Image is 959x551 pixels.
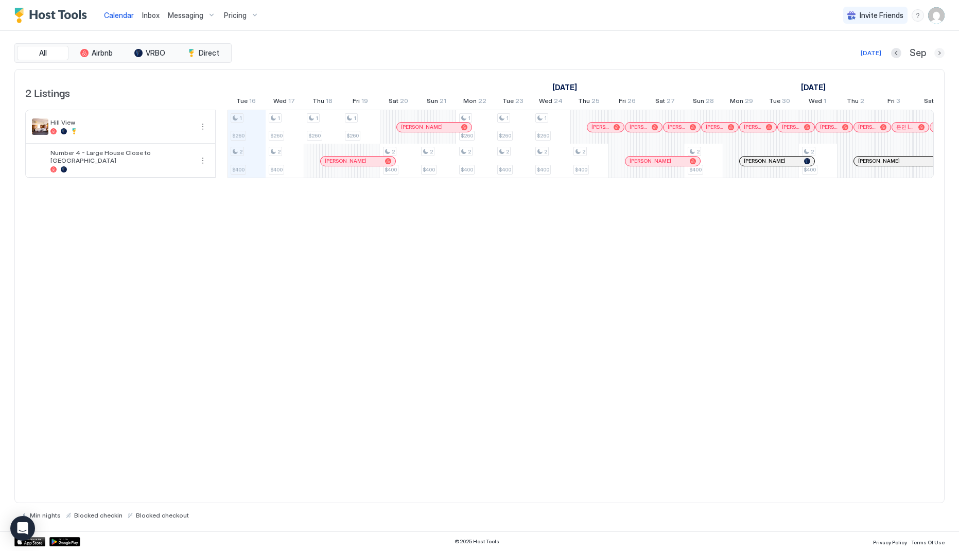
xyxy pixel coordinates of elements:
[224,11,247,20] span: Pricing
[124,46,176,60] button: VRBO
[844,95,867,110] a: October 2, 2025
[427,97,438,108] span: Sun
[50,149,193,164] span: Number 4 - Large House Close to [GEOGRAPHIC_DATA]
[693,97,704,108] span: Sun
[277,148,281,155] span: 2
[273,97,287,108] span: Wed
[50,118,193,126] span: Hill View
[346,132,359,139] span: $260
[582,148,585,155] span: 2
[727,95,756,110] a: September 29, 2025
[197,154,209,167] button: More options
[539,97,552,108] span: Wed
[891,48,901,58] button: Previous month
[668,124,686,130] span: [PERSON_NAME]
[424,95,449,110] a: September 21, 2025
[515,97,524,108] span: 23
[310,95,335,110] a: September 18, 2025
[860,97,864,108] span: 2
[809,97,822,108] span: Wed
[468,115,470,122] span: 1
[798,80,828,95] a: October 1, 2025
[270,132,283,139] span: $260
[361,97,368,108] span: 19
[440,97,446,108] span: 21
[232,132,245,139] span: $260
[386,95,411,110] a: September 20, 2025
[30,511,61,519] span: Min nights
[619,97,626,108] span: Fri
[591,124,609,130] span: [PERSON_NAME]
[873,536,907,547] a: Privacy Policy
[239,148,242,155] span: 2
[706,124,724,130] span: [PERSON_NAME]
[199,48,219,58] span: Direct
[811,148,814,155] span: 2
[104,10,134,21] a: Calendar
[39,48,47,58] span: All
[873,539,907,545] span: Privacy Policy
[696,148,700,155] span: 2
[197,120,209,133] div: menu
[478,97,486,108] span: 22
[49,537,80,546] a: Google Play Store
[400,97,408,108] span: 20
[616,95,638,110] a: September 26, 2025
[744,124,762,130] span: [PERSON_NAME]
[630,158,671,164] span: [PERSON_NAME]
[745,97,753,108] span: 29
[544,115,547,122] span: 1
[769,97,780,108] span: Tue
[461,166,473,173] span: $400
[14,537,45,546] a: App Store
[858,158,900,164] span: [PERSON_NAME]
[10,516,35,541] div: Open Intercom Messenger
[575,166,587,173] span: $400
[430,148,433,155] span: 2
[32,118,48,135] div: listing image
[934,48,945,58] button: Next month
[578,97,590,108] span: Thu
[806,95,829,110] a: October 1, 2025
[401,124,443,130] span: [PERSON_NAME]
[924,97,934,108] span: Sat
[667,97,675,108] span: 27
[861,48,881,58] div: [DATE]
[536,95,565,110] a: September 24, 2025
[847,97,859,108] span: Thu
[858,124,876,130] span: [PERSON_NAME]
[74,511,123,519] span: Blocked checkin
[706,97,714,108] span: 28
[104,11,134,20] span: Calendar
[350,95,371,110] a: September 19, 2025
[288,97,295,108] span: 17
[502,97,514,108] span: Tue
[506,148,509,155] span: 2
[544,148,547,155] span: 2
[461,95,489,110] a: September 22, 2025
[14,8,92,23] div: Host Tools Logo
[782,124,800,130] span: [PERSON_NAME]
[385,166,397,173] span: $400
[653,95,677,110] a: September 27, 2025
[550,80,580,95] a: September 1, 2025
[270,166,283,173] span: $400
[25,84,70,100] span: 2 Listings
[71,46,122,60] button: Airbnb
[455,538,499,545] span: © 2025 Host Tools
[249,97,256,108] span: 16
[554,97,563,108] span: 24
[500,95,526,110] a: September 23, 2025
[423,166,435,173] span: $400
[576,95,602,110] a: September 25, 2025
[308,132,321,139] span: $260
[271,95,298,110] a: September 17, 2025
[911,539,945,545] span: Terms Of Use
[766,95,793,110] a: September 30, 2025
[690,95,717,110] a: September 28, 2025
[197,120,209,133] button: More options
[912,9,924,22] div: menu
[17,46,68,60] button: All
[655,97,665,108] span: Sat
